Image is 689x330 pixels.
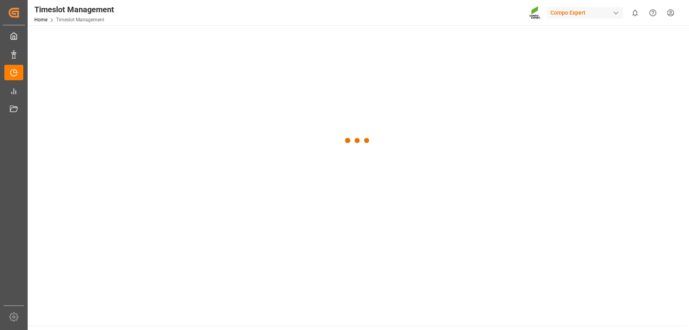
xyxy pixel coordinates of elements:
div: Compo Expert [547,7,623,19]
div: Timeslot Management [34,4,114,15]
a: Home [34,17,47,23]
button: Help Center [644,4,662,22]
img: Screenshot%202023-09-29%20at%2010.02.21.png_1712312052.png [529,6,542,20]
button: show 0 new notifications [626,4,644,22]
button: Compo Expert [547,5,626,20]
